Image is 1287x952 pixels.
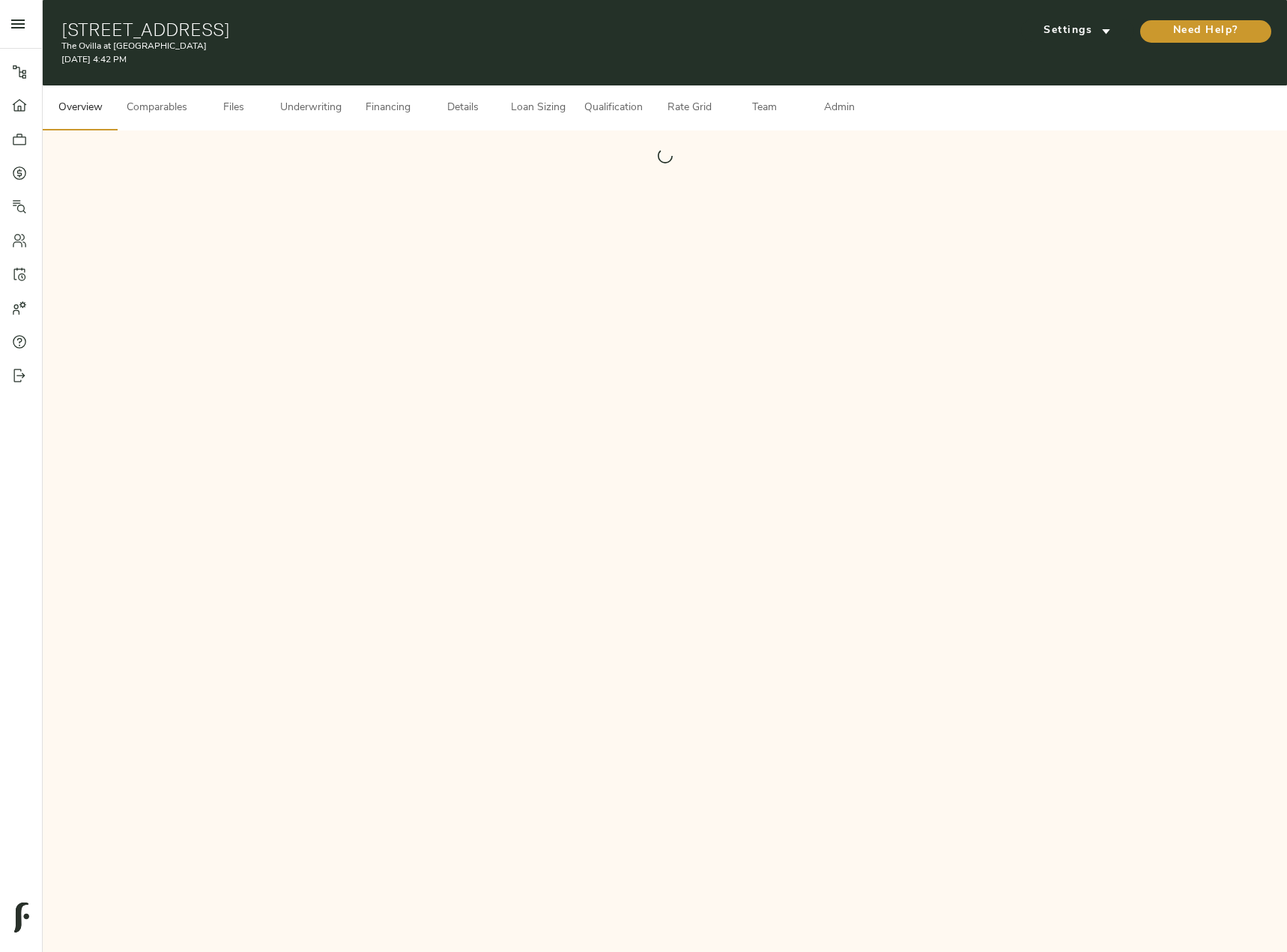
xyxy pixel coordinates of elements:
[1021,19,1133,42] button: Settings
[509,99,566,118] span: Loan Sizing
[434,99,491,118] span: Details
[1140,20,1271,43] button: Need Help?
[1155,22,1256,40] span: Need Help?
[61,40,866,53] p: The Ovilla at [GEOGRAPHIC_DATA]
[127,99,187,118] span: Comparables
[52,99,109,118] span: Overview
[1036,22,1118,40] span: Settings
[280,99,342,118] span: Underwriting
[360,99,417,118] span: Financing
[736,99,793,118] span: Team
[61,19,866,40] h1: [STREET_ADDRESS]
[205,99,262,118] span: Files
[811,99,867,118] span: Admin
[61,53,866,67] p: [DATE] 4:42 PM
[661,99,718,118] span: Rate Grid
[584,99,643,118] span: Qualification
